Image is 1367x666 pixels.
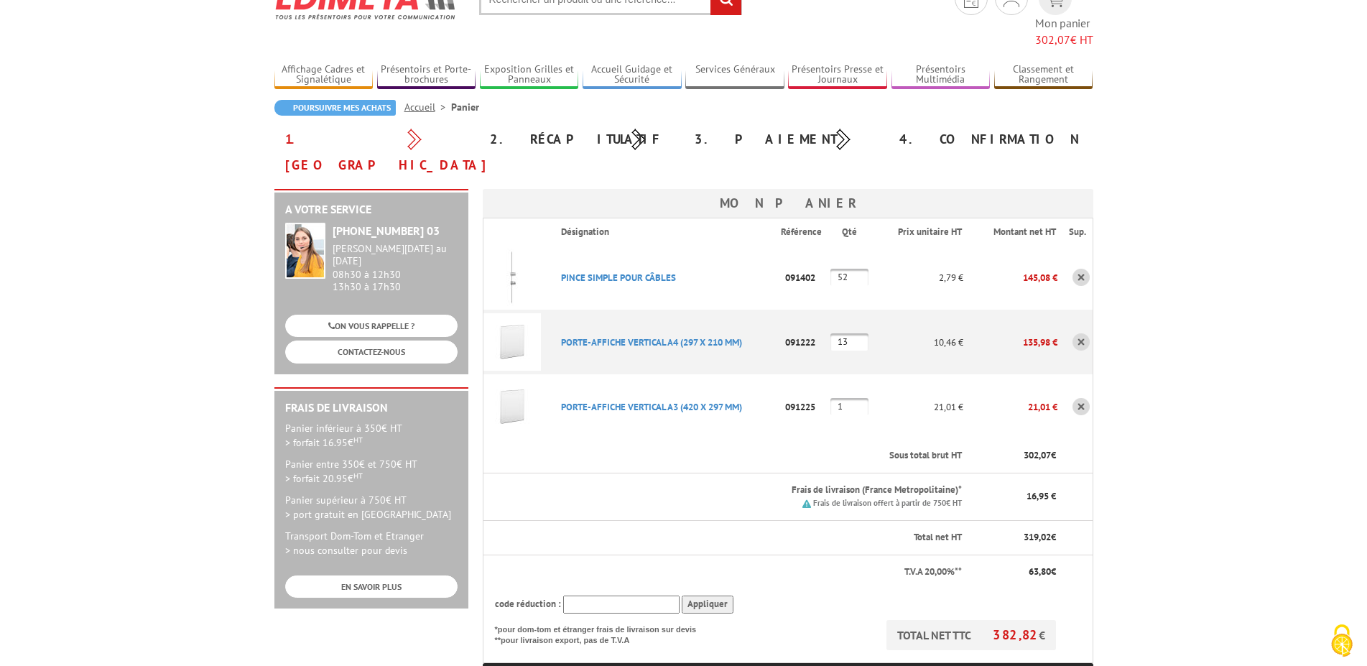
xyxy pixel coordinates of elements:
div: 4. Confirmation [889,126,1093,152]
p: Panier inférieur à 350€ HT [285,421,458,450]
span: 319,02 [1024,531,1051,543]
button: Cookies (fenêtre modale) [1317,617,1367,666]
span: 16,95 € [1027,490,1056,502]
img: picto.png [802,499,811,508]
li: Panier [451,100,479,114]
div: 2. Récapitulatif [479,126,684,152]
a: ON VOUS RAPPELLE ? [285,315,458,337]
span: 63,80 [1029,565,1051,578]
a: PINCE SIMPLE POUR CâBLES [561,272,676,284]
span: 382,82 [993,626,1039,643]
span: > port gratuit en [GEOGRAPHIC_DATA] [285,508,451,521]
p: 091222 [781,330,830,355]
th: Qté [830,218,874,245]
p: 10,46 € [874,330,963,355]
a: Affichage Cadres et Signalétique [274,63,374,87]
span: > forfait 16.95€ [285,436,363,449]
a: Classement et Rangement [994,63,1093,87]
strong: [PHONE_NUMBER] 03 [333,223,440,238]
a: Poursuivre mes achats [274,100,396,116]
a: Accueil Guidage et Sécurité [583,63,682,87]
p: TOTAL NET TTC € [886,620,1056,650]
span: > nous consulter pour devis [285,544,407,557]
h2: Frais de Livraison [285,402,458,415]
a: Présentoirs Presse et Journaux [788,63,887,87]
p: Frais de livraison (France Metropolitaine)* [561,484,962,497]
a: EN SAVOIR PLUS [285,575,458,598]
div: 3. Paiement [684,126,889,152]
p: 091225 [781,394,830,420]
p: Prix unitaire HT [886,226,962,239]
a: Services Généraux [685,63,784,87]
div: [PERSON_NAME][DATE] au [DATE] [333,243,458,267]
img: PORTE-AFFICHE VERTICAL A4 (297 X 210 MM) [483,313,541,371]
input: Appliquer [682,596,733,614]
th: Sup. [1057,218,1093,245]
sup: HT [353,435,363,445]
a: Présentoirs Multimédia [891,63,991,87]
p: Panier supérieur à 750€ HT [285,493,458,522]
a: Présentoirs et Porte-brochures [377,63,476,87]
span: 302,07 [1035,32,1070,47]
p: 21,01 € [874,394,963,420]
p: Total net HT [495,531,962,545]
span: > forfait 20.95€ [285,472,363,485]
p: Référence [781,226,828,239]
p: 2,79 € [874,265,963,290]
small: Frais de livraison offert à partir de 750€ HT [813,498,962,508]
p: T.V.A 20,00%** [495,565,962,579]
p: 21,01 € [963,394,1057,420]
span: € HT [1035,32,1093,48]
span: Mon panier [1035,15,1093,48]
th: Sous total brut HT [550,439,963,473]
a: Exposition Grilles et Panneaux [480,63,579,87]
p: Montant net HT [975,226,1056,239]
th: Désignation [550,218,781,245]
span: code réduction : [495,598,561,610]
p: Transport Dom-Tom et Etranger [285,529,458,558]
a: PORTE-AFFICHE VERTICAL A3 (420 X 297 MM) [561,401,742,413]
img: PORTE-AFFICHE VERTICAL A3 (420 X 297 MM) [483,378,541,435]
span: 302,07 [1024,449,1051,461]
p: *pour dom-tom et étranger frais de livraison sur devis **pour livraison export, pas de T.V.A [495,620,710,647]
sup: HT [353,471,363,481]
p: 091402 [781,265,830,290]
div: 1. [GEOGRAPHIC_DATA] [274,126,479,178]
p: 135,98 € [963,330,1057,355]
h3: Mon panier [483,189,1093,218]
p: 145,08 € [963,265,1057,290]
p: € [975,449,1056,463]
h2: A votre service [285,203,458,216]
img: Cookies (fenêtre modale) [1324,623,1360,659]
div: 08h30 à 12h30 13h30 à 17h30 [333,243,458,292]
p: Panier entre 350€ et 750€ HT [285,457,458,486]
img: widget-service.jpg [285,223,325,279]
p: € [975,565,1056,579]
a: CONTACTEZ-NOUS [285,341,458,363]
p: € [975,531,1056,545]
a: Accueil [404,101,451,114]
a: PORTE-AFFICHE VERTICAL A4 (297 X 210 MM) [561,336,742,348]
img: PINCE SIMPLE POUR CâBLES [483,249,541,306]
